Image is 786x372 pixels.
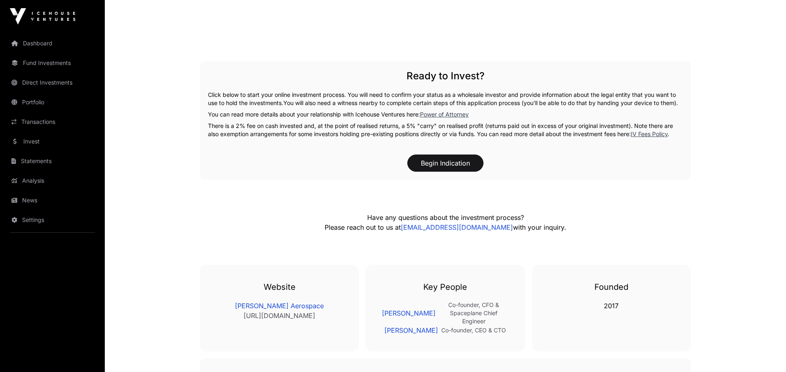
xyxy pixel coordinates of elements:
p: Co-founder, CEO & CTO [441,326,506,334]
a: Direct Investments [7,74,98,92]
a: [PERSON_NAME] Aerospace [216,301,343,311]
h3: Key People [382,281,508,293]
a: [EMAIL_ADDRESS][DOMAIN_NAME] [401,223,513,231]
a: Invest [7,132,98,150]
span: You will also need a witness nearby to complete certain steps of this application process (you'll... [283,99,678,106]
h3: Founded [548,281,675,293]
p: Click below to start your online investment process. You will need to confirm your status as a wh... [208,91,683,107]
a: [URL][DOMAIN_NAME] [216,311,343,320]
a: News [7,191,98,209]
a: IV Fees Policy [631,130,668,137]
a: Transactions [7,113,98,131]
a: Settings [7,211,98,229]
a: Dashboard [7,34,98,52]
a: Analysis [7,172,98,190]
p: Co-founder, CFO & Spaceplane Chief Engineer [439,301,508,325]
button: Begin Indication [407,155,483,172]
img: Icehouse Ventures Logo [10,8,75,25]
a: Fund Investments [7,54,98,72]
a: Power of Attorney [420,111,469,118]
h3: Website [216,281,343,293]
a: [PERSON_NAME] [382,308,436,318]
p: There is a 2% fee on cash invested and, at the point of realised returns, a 5% "carry" on realise... [208,122,683,138]
p: 2017 [548,301,675,311]
iframe: Chat Widget [745,333,786,372]
a: Portfolio [7,93,98,111]
a: [PERSON_NAME] [384,325,438,335]
a: Statements [7,152,98,170]
p: You can read more details about your relationship with Icehouse Ventures here: [208,110,683,119]
p: Have any questions about the investment process? Please reach out to us at with your inquiry. [261,213,630,232]
h2: Ready to Invest? [208,69,683,83]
